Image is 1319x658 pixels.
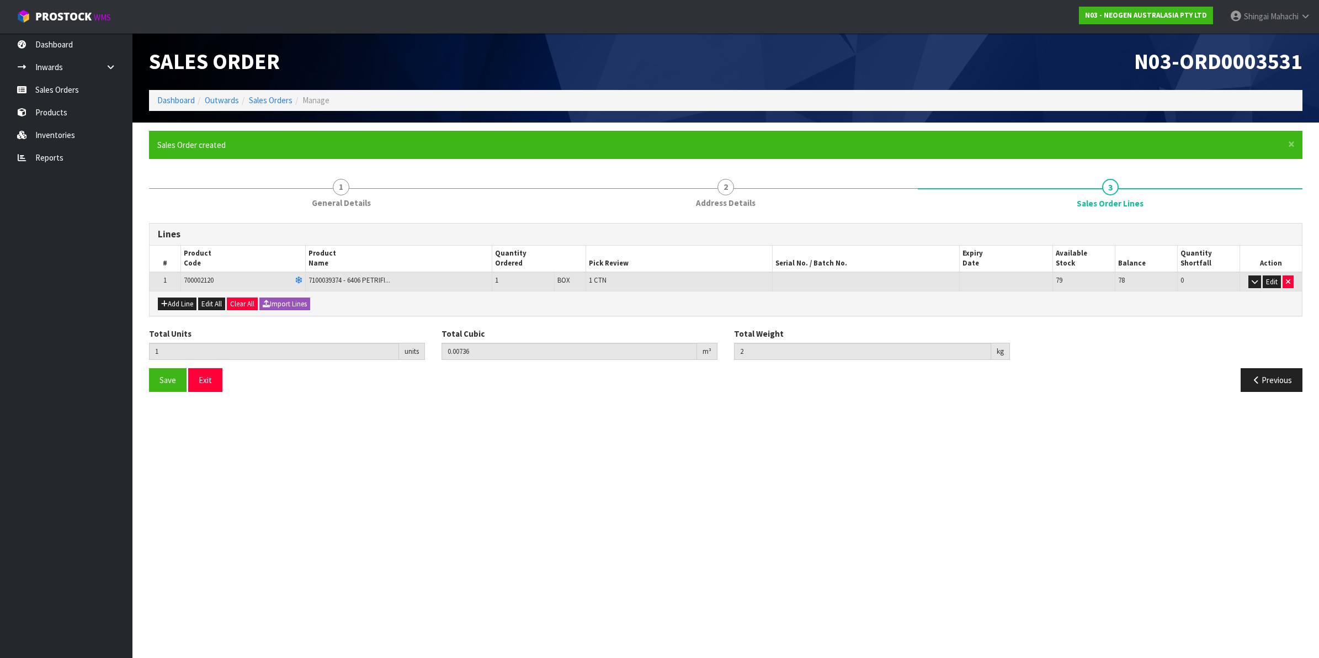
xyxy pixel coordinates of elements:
[586,246,773,272] th: Pick Review
[1263,275,1281,289] button: Edit
[1177,246,1240,272] th: Quantity Shortfall
[959,246,1052,272] th: Expiry Date
[1085,10,1207,20] strong: N03 - NEOGEN AUSTRALASIA PTY LTD
[150,246,180,272] th: #
[35,9,92,24] span: ProStock
[1056,275,1062,285] span: 79
[399,343,425,360] div: units
[991,343,1010,360] div: kg
[184,275,214,285] span: 700002120
[249,95,292,105] a: Sales Orders
[1270,11,1299,22] span: Mahachi
[697,343,717,360] div: m³
[149,47,280,75] span: Sales Order
[717,179,734,195] span: 2
[180,246,305,272] th: Product Code
[157,140,226,150] span: Sales Order created
[157,95,195,105] a: Dashboard
[149,328,192,339] label: Total Units
[492,246,586,272] th: Quantity Ordered
[149,215,1302,401] span: Sales Order Lines
[734,343,991,360] input: Total Weight
[295,277,302,284] i: Frozen Goods
[442,343,697,360] input: Total Cubic
[198,298,225,311] button: Edit All
[495,275,498,285] span: 1
[305,246,492,272] th: Product Name
[1134,47,1302,75] span: N03-ORD0003531
[1288,136,1295,152] span: ×
[149,343,399,360] input: Total Units
[1102,179,1119,195] span: 3
[149,368,187,392] button: Save
[227,298,258,311] button: Clear All
[302,95,329,105] span: Manage
[773,246,960,272] th: Serial No. / Batch No.
[309,275,390,285] span: 7100039374 - 6406 PETRIFI...
[259,298,310,311] button: Import Lines
[442,328,485,339] label: Total Cubic
[1241,368,1302,392] button: Previous
[158,229,1294,240] h3: Lines
[188,368,222,392] button: Exit
[17,9,30,23] img: cube-alt.png
[1118,275,1125,285] span: 78
[1180,275,1184,285] span: 0
[734,328,784,339] label: Total Weight
[1053,246,1115,272] th: Available Stock
[159,375,176,385] span: Save
[1240,246,1302,272] th: Action
[557,275,570,285] span: BOX
[333,179,349,195] span: 1
[312,197,371,209] span: General Details
[94,12,111,23] small: WMS
[1077,198,1144,209] span: Sales Order Lines
[158,298,196,311] button: Add Line
[163,275,167,285] span: 1
[1115,246,1177,272] th: Balance
[696,197,756,209] span: Address Details
[589,275,607,285] span: 1 CTN
[1244,11,1269,22] span: Shingai
[205,95,239,105] a: Outwards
